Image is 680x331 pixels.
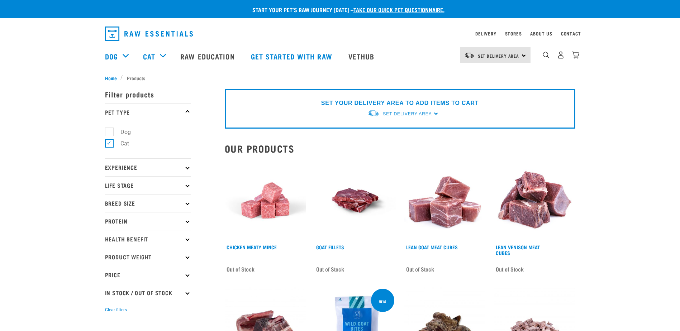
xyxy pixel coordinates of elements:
[105,85,191,103] p: Filter products
[105,74,117,82] span: Home
[475,32,496,35] a: Delivery
[105,27,193,41] img: Raw Essentials Logo
[105,266,191,284] p: Price
[404,160,486,241] img: 1184 Wild Goat Meat Cubes Boneless 01
[109,128,134,136] label: Dog
[376,296,389,307] div: new!
[494,160,575,241] img: 1181 Wild Venison Meat Cubes Boneless 01
[572,51,579,59] img: home-icon@2x.png
[383,111,432,116] span: Set Delivery Area
[341,42,384,71] a: Vethub
[225,143,575,154] h2: Our Products
[227,264,255,274] span: Out of Stock
[244,42,341,71] a: Get started with Raw
[557,51,565,59] img: user.png
[105,194,191,212] p: Breed Size
[227,246,277,248] a: Chicken Meaty Mince
[561,32,581,35] a: Contact
[105,212,191,230] p: Protein
[105,74,575,82] nav: breadcrumbs
[505,32,522,35] a: Stores
[105,158,191,176] p: Experience
[496,246,540,254] a: Lean Venison Meat Cubes
[530,32,552,35] a: About Us
[105,230,191,248] p: Health Benefit
[321,99,479,107] p: SET YOUR DELIVERY AREA TO ADD ITEMS TO CART
[543,52,550,58] img: home-icon-1@2x.png
[109,139,132,148] label: Cat
[496,264,524,274] span: Out of Stock
[99,24,581,44] nav: dropdown navigation
[225,160,306,241] img: Chicken Meaty Mince
[465,52,474,58] img: van-moving.png
[368,110,379,117] img: van-moving.png
[478,54,519,57] span: Set Delivery Area
[105,307,127,313] button: Clear filters
[406,246,458,248] a: Lean Goat Meat Cubes
[143,51,155,62] a: Cat
[406,264,434,274] span: Out of Stock
[105,176,191,194] p: Life Stage
[353,8,444,11] a: take our quick pet questionnaire.
[105,103,191,121] p: Pet Type
[105,248,191,266] p: Product Weight
[316,264,344,274] span: Out of Stock
[105,51,118,62] a: Dog
[105,284,191,302] p: In Stock / Out Of Stock
[173,42,243,71] a: Raw Education
[105,74,121,82] a: Home
[316,246,344,248] a: Goat Fillets
[314,160,396,241] img: Raw Essentials Goat Fillets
